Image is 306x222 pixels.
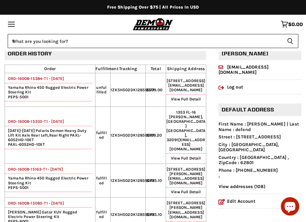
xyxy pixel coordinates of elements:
span: PEPS-5001 [5,95,29,99]
h2: Default address [219,103,301,116]
input: When autocomplete results are available use up and down arrows to review and enter to select [8,34,282,48]
span: [EMAIL_ADDRESS][DOMAIN_NAME] [168,210,204,219]
li: City : [GEOGRAPHIC_DATA], [GEOGRAPHIC_DATA] [219,142,301,153]
inbox-online-store-chat: Shopify online store chat [279,197,301,217]
span: [DATE]-[DATE] Polaris Demon Heavy Duty Lift Kit Axle Rear Left,Rear Right PAXL-6052HD-10ET [5,128,92,142]
span: PEPS-5001 [5,185,29,190]
span: [EMAIL_ADDRESS][DOMAIN_NAME] [169,137,205,151]
td: [STREET_ADDRESS] [166,73,206,107]
span: $485.10 [146,178,162,183]
th: Fulfillment [95,65,110,73]
li: Street : [STREET_ADDRESS] [219,134,301,140]
th: Shipping Address [166,65,206,73]
span: PAXL-6052HD-10ET [5,142,45,147]
a: View addresses (108) [219,184,265,189]
a: ORD-16008-15384-T1 - [DATE] [5,76,64,81]
td: fulfilled [95,107,110,164]
a: ORD-16008-15335-T1 - [DATE] [5,119,64,124]
span: [EMAIL_ADDRESS][DOMAIN_NAME] [168,83,204,92]
li: First Name : [PERSON_NAME] | Last Name : defend [219,122,301,132]
ul: , [219,122,301,178]
td: fulfilled [95,164,110,198]
a: ORD-16008-15085-T1 - [DATE] [5,201,64,205]
h2: [PERSON_NAME] [219,47,301,60]
a: [EMAIL_ADDRESS][DOMAIN_NAME] [219,64,269,75]
th: Tracking [110,65,146,73]
h2: Order history [5,47,206,60]
a: View Full Detail [171,156,201,160]
span: [EMAIL_ADDRESS][DOMAIN_NAME] [168,176,204,185]
td: 1ZK5H502DK12859077 [110,107,146,164]
a: View Full Detail [171,190,201,194]
li: Country : [GEOGRAPHIC_DATA] , ZipCode : 62801 [219,155,301,166]
td: unfulfilled [95,73,110,107]
img: Demon Powersports [132,17,174,31]
a: $0.00 [278,17,306,31]
span: $0.00 [288,21,303,27]
td: 1353 FL-16 [PERSON_NAME], [GEOGRAPHIC_DATA] [GEOGRAPHIC_DATA], 32091 [166,107,206,164]
span: $485.10 [146,212,162,217]
span: $199.20 [146,133,162,137]
span: Yamaha Rhino 450 Rugged Electric Power Steering Kit [5,176,92,185]
th: Order [5,65,95,73]
button: Search [282,34,298,48]
th: Total [146,65,166,73]
td: 1ZK5H502DK12859077 [110,73,146,107]
span: [PERSON_NAME] Gator XUV Rugged Electric Power Steering Kit [5,210,92,219]
td: 1ZK5H502DK12859077 [110,164,146,198]
a: Edit Account [219,198,255,204]
a: View Full Detail [171,97,201,101]
form: Product [8,34,298,48]
td: [STREET_ADDRESS][PERSON_NAME] [166,164,206,198]
li: Phone : [PHONE_NUMBER] [219,168,301,173]
span: Yamaha Rhino 450 Rugged Electric Power Steering Kit [5,85,92,94]
span: $539.00 [146,88,162,92]
a: ORD-16008-15163-T1 - [DATE] [5,167,63,171]
a: Log out [219,84,243,90]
